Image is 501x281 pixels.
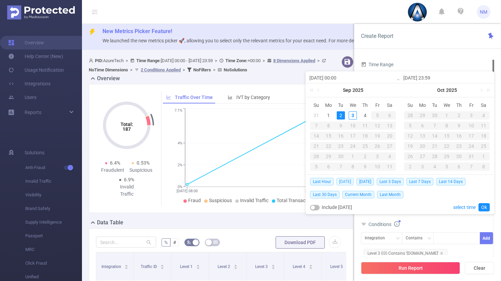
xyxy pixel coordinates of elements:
div: 31 [465,152,477,160]
div: 1 [347,152,359,160]
td: September 29, 2025 [416,110,429,121]
div: 8 [322,122,335,130]
span: AzureTech [DATE] 00:00 - [DATE] 23:59 +00:00 [89,58,328,72]
tspan: Total: [121,122,133,127]
i: icon: down [396,236,400,241]
div: 2 [359,152,371,160]
th: Thu [453,100,465,110]
td: August 31, 2025 [310,110,322,121]
span: MRC [25,243,82,256]
div: 4 [477,111,490,120]
td: September 10, 2025 [347,121,359,131]
td: September 13, 2025 [384,121,396,131]
td: October 2, 2025 [453,110,465,121]
div: 3 [465,111,477,120]
div: 13 [384,122,396,130]
tspan: 187 [123,126,131,132]
td: October 13, 2025 [416,131,429,141]
td: September 9, 2025 [335,121,347,131]
input: Start date [309,74,396,82]
a: Help Center (New) [8,50,63,63]
span: NM [480,5,487,19]
a: Oct [436,83,445,97]
img: Protected Media [7,5,75,19]
td: September 20, 2025 [384,131,396,141]
span: > [315,58,322,63]
td: October 5, 2025 [404,121,416,131]
td: October 8, 2025 [441,121,453,131]
button: Download PDF [276,236,325,249]
td: October 28, 2025 [429,151,441,161]
td: November 8, 2025 [477,161,490,172]
div: Sort [124,264,128,268]
div: 3 [349,111,357,120]
div: 6 [453,163,465,171]
i: icon: close [440,252,443,255]
span: Sa [477,102,490,108]
a: Next year (Control + right) [483,83,491,97]
div: 5 [404,122,416,130]
td: September 12, 2025 [371,121,384,131]
a: Last year (Control + left) [308,83,317,97]
a: Integrations [8,77,51,90]
td: October 2, 2025 [359,151,371,161]
span: Sa [384,102,396,108]
div: 20 [416,142,429,150]
span: > [181,67,187,72]
div: 16 [453,132,465,140]
td: October 25, 2025 [477,141,490,151]
button: Run Report [361,262,460,274]
td: October 21, 2025 [429,141,441,151]
div: 5 [371,111,384,120]
div: 13 [416,132,429,140]
td: October 5, 2025 [310,161,322,172]
div: 5 [441,163,453,171]
td: November 4, 2025 [429,161,441,172]
span: % [164,240,168,245]
td: September 3, 2025 [347,110,359,121]
div: 28 [310,152,322,160]
span: We [441,102,453,108]
b: Time Zone: [225,58,248,63]
div: 6 [384,111,396,120]
a: select time [453,201,476,214]
span: > [124,58,130,63]
td: October 31, 2025 [465,151,477,161]
div: 12 [371,122,384,130]
span: Anti-Fraud [25,161,82,174]
td: September 6, 2025 [384,110,396,121]
td: October 8, 2025 [347,161,359,172]
div: 30 [335,152,347,160]
div: 8 [347,163,359,171]
b: Time Range: [136,58,161,63]
div: 18 [477,132,490,140]
td: October 7, 2025 [429,121,441,131]
div: 7 [465,163,477,171]
div: 2 [404,163,416,171]
div: Invalid Traffic [113,183,141,198]
td: September 25, 2025 [359,141,371,151]
div: 4 [384,152,396,160]
td: October 14, 2025 [429,131,441,141]
input: Search... [96,237,156,248]
tspan: 0% [178,185,182,189]
div: 25 [477,142,490,150]
div: 27 [416,152,429,160]
div: 9 [453,122,465,130]
div: 17 [465,132,477,140]
div: 19 [404,142,416,150]
b: No Time Dimensions [89,67,128,72]
span: IVT by Category [236,95,270,100]
td: September 23, 2025 [335,141,347,151]
div: 27 [384,142,396,150]
span: Th [453,102,465,108]
div: 21 [310,142,322,150]
span: 0.53% [137,160,150,166]
a: Ok [478,203,490,211]
div: 18 [359,132,371,140]
td: November 1, 2025 [477,151,490,161]
div: 17 [347,132,359,140]
td: October 20, 2025 [416,141,429,151]
span: Total Transactions [277,198,316,203]
a: Users [8,90,37,104]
